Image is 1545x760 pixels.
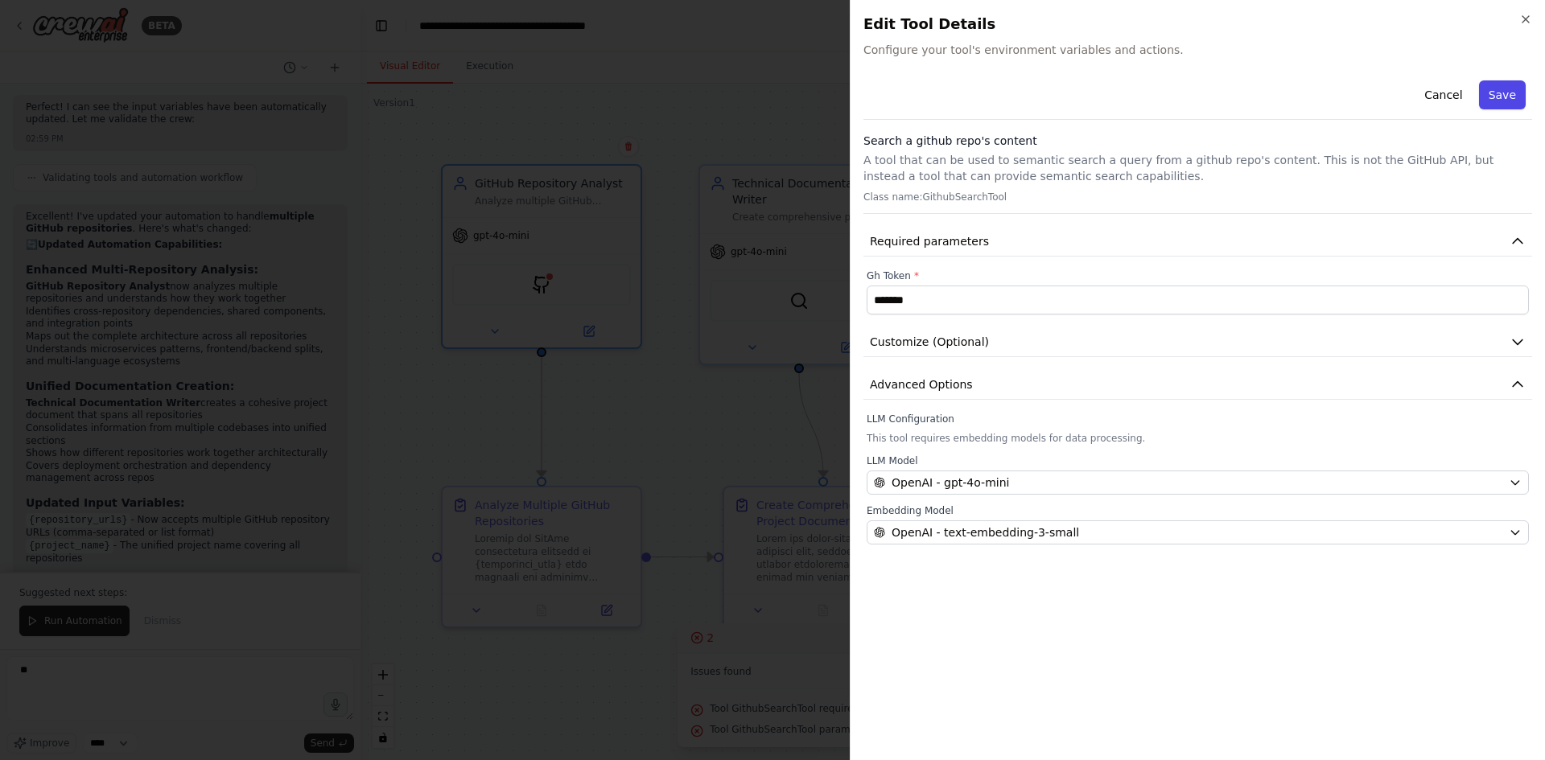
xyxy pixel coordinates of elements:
[863,191,1532,203] p: Class name: GithubSearchTool
[867,269,1529,282] label: Gh Token
[863,327,1532,357] button: Customize (Optional)
[867,520,1529,544] button: OpenAI - text-embedding-3-small
[863,133,1532,149] h3: Search a github repo's content
[867,454,1529,467] label: LLM Model
[863,227,1532,257] button: Required parameters
[863,152,1532,184] p: A tool that can be used to semantic search a query from a github repo's content. This is not the ...
[863,13,1532,35] h2: Edit Tool Details
[870,334,989,350] span: Customize (Optional)
[892,474,1009,491] span: OpenAI - gpt-4o-mini
[892,524,1079,540] span: OpenAI - text-embedding-3-small
[870,233,989,249] span: Required parameters
[867,470,1529,495] button: OpenAI - gpt-4o-mini
[1415,80,1472,109] button: Cancel
[863,42,1532,58] span: Configure your tool's environment variables and actions.
[1479,80,1526,109] button: Save
[867,413,1529,425] label: LLM Configuration
[867,432,1529,445] p: This tool requires embedding models for data processing.
[867,504,1529,517] label: Embedding Model
[870,376,973,392] span: Advanced Options
[863,370,1532,400] button: Advanced Options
